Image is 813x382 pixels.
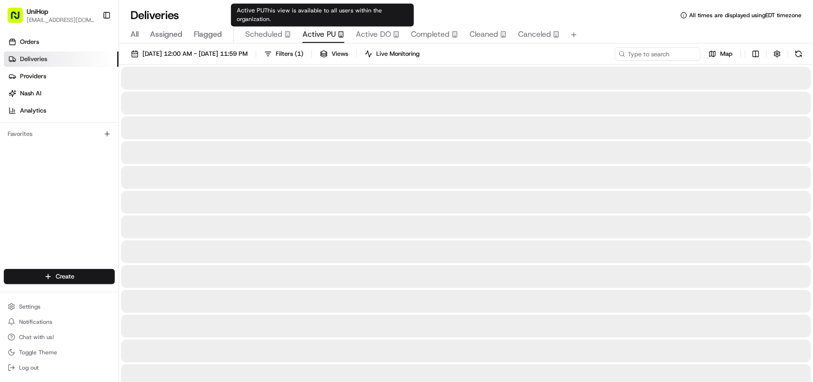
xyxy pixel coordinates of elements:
[615,47,701,61] input: Type to search
[792,47,805,61] button: Refresh
[19,364,39,372] span: Log out
[43,92,156,101] div: Start new chat
[518,29,551,40] span: Canceled
[470,29,498,40] span: Cleaned
[295,50,303,58] span: ( 1 )
[67,211,115,218] a: Powered byPylon
[19,188,73,197] span: Knowledge Base
[302,29,336,40] span: Active PU
[4,330,115,344] button: Chat with us!
[30,148,77,156] span: [PERSON_NAME]
[130,29,139,40] span: All
[150,29,182,40] span: Assigned
[20,106,46,115] span: Analytics
[19,333,54,341] span: Chat with us!
[4,361,115,374] button: Log out
[4,269,115,284] button: Create
[56,272,74,281] span: Create
[10,139,25,155] img: Brigitte Vinadas
[142,50,248,58] span: [DATE] 12:00 AM - [DATE] 11:59 PM
[4,315,115,329] button: Notifications
[10,10,29,29] img: Nash
[260,47,308,61] button: Filters(1)
[19,303,40,310] span: Settings
[162,94,173,106] button: Start new chat
[43,101,131,109] div: We're available if you need us!
[77,184,157,201] a: 💻API Documentation
[376,50,420,58] span: Live Monitoring
[237,7,382,23] span: This view is available to all users within the organization.
[20,72,46,81] span: Providers
[10,39,173,54] p: Welcome 👋
[25,62,157,72] input: Clear
[20,55,47,63] span: Deliveries
[20,38,39,46] span: Orders
[704,47,737,61] button: Map
[20,92,37,109] img: 8016278978528_b943e370aa5ada12b00a_72.png
[19,318,52,326] span: Notifications
[6,184,77,201] a: 📗Knowledge Base
[4,103,119,118] a: Analytics
[316,47,352,61] button: Views
[4,4,99,27] button: UniHop[EMAIL_ADDRESS][DOMAIN_NAME]
[10,124,64,132] div: Past conversations
[4,69,119,84] a: Providers
[4,86,119,101] a: Nash AI
[10,92,27,109] img: 1736555255976-a54dd68f-1ca7-489b-9aae-adbdc363a1c4
[689,11,802,19] span: All times are displayed using EDT timezone
[90,188,153,197] span: API Documentation
[194,29,222,40] span: Flagged
[79,148,82,156] span: •
[19,149,27,156] img: 1736555255976-a54dd68f-1ca7-489b-9aae-adbdc363a1c4
[27,7,48,16] button: UniHop
[331,50,348,58] span: Views
[80,189,88,196] div: 💻
[4,126,115,142] div: Favorites
[356,29,391,40] span: Active DO
[148,123,173,134] button: See all
[231,4,414,27] div: Active PU
[361,47,424,61] button: Live Monitoring
[19,349,57,356] span: Toggle Theme
[4,52,119,67] a: Deliveries
[127,47,252,61] button: [DATE] 12:00 AM - [DATE] 11:59 PM
[4,34,119,50] a: Orders
[27,16,95,24] button: [EMAIL_ADDRESS][DOMAIN_NAME]
[10,189,17,196] div: 📗
[4,346,115,359] button: Toggle Theme
[84,148,104,156] span: [DATE]
[130,8,179,23] h1: Deliveries
[276,50,303,58] span: Filters
[411,29,450,40] span: Completed
[20,89,41,98] span: Nash AI
[245,29,282,40] span: Scheduled
[4,300,115,313] button: Settings
[720,50,733,58] span: Map
[95,211,115,218] span: Pylon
